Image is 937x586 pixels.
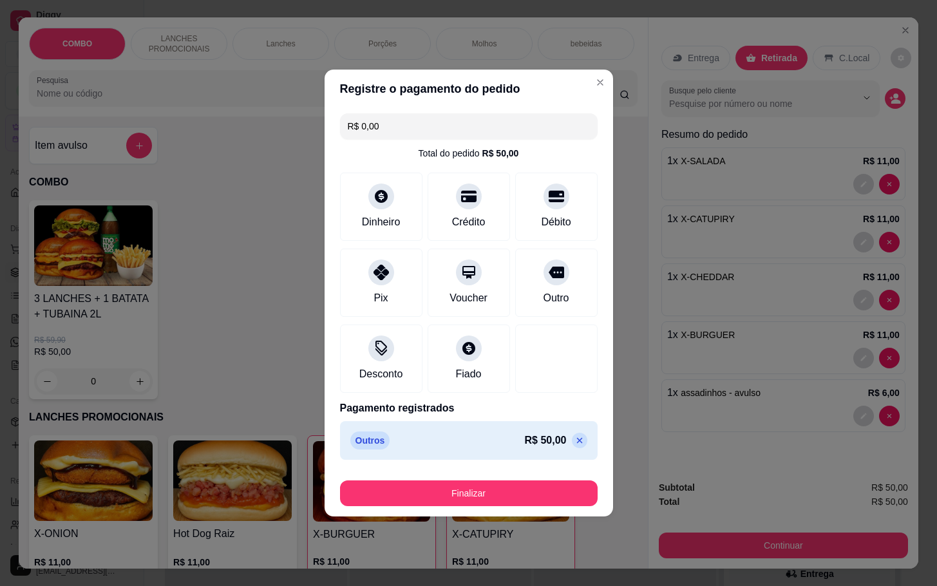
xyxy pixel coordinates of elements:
[541,214,571,230] div: Débito
[450,290,487,306] div: Voucher
[348,113,590,139] input: Ex.: hambúrguer de cordeiro
[543,290,569,306] div: Outro
[455,366,481,382] div: Fiado
[340,401,598,416] p: Pagamento registrados
[359,366,403,382] div: Desconto
[340,480,598,506] button: Finalizar
[590,72,610,93] button: Close
[374,290,388,306] div: Pix
[325,70,613,108] header: Registre o pagamento do pedido
[452,214,486,230] div: Crédito
[525,433,567,448] p: R$ 50,00
[362,214,401,230] div: Dinheiro
[482,147,519,160] div: R$ 50,00
[350,431,390,449] p: Outros
[419,147,519,160] div: Total do pedido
